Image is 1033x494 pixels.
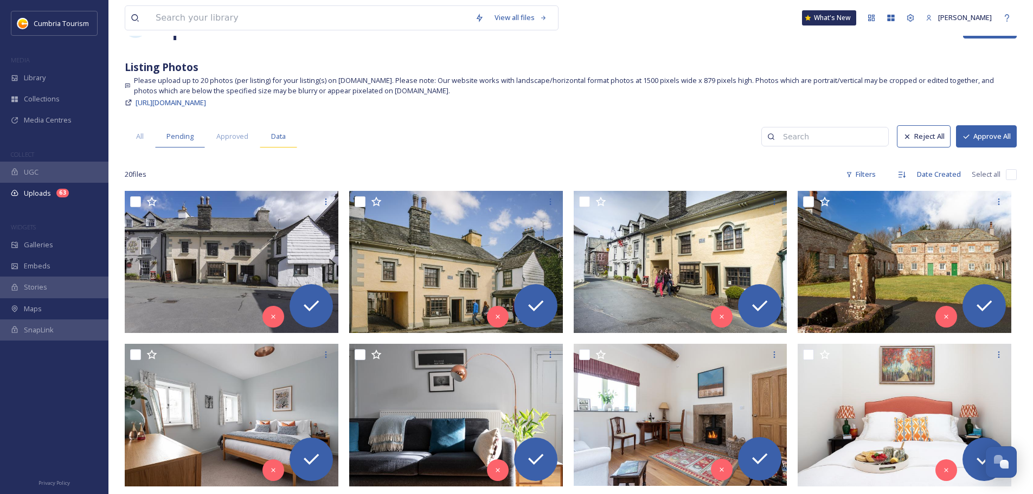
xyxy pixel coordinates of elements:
a: [PERSON_NAME] [920,7,997,28]
img: ext_1756825227.640325_liz.arnell@classic.co.uk-Lowther Castle Cottage (4).jpg [798,190,1011,333]
img: ext_1756825215.108849_liz.arnell@classic.co.uk-Lowther Castle Cottage (3).jpg [125,344,338,486]
span: Collections [24,94,60,104]
span: Select all [972,169,1000,179]
span: Stories [24,282,47,292]
button: Approve All [956,125,1017,147]
button: Reject All [897,125,951,147]
img: ext_1756825209.611531_liz.arnell@classic.co.uk-Lowther Castle Cottage (2).jpg [349,344,563,486]
a: What's New [802,10,856,25]
div: 63 [56,189,69,197]
span: Pending [166,131,194,142]
span: [URL][DOMAIN_NAME] [136,98,206,107]
span: COLLECT [11,150,34,158]
span: Privacy Policy [39,479,70,486]
div: Filters [840,164,881,185]
span: WIDGETS [11,223,36,231]
span: Library [24,73,46,83]
a: [URL][DOMAIN_NAME] [136,96,206,109]
span: Approved [216,131,248,142]
span: MEDIA [11,56,30,64]
button: Open Chat [985,446,1017,478]
img: ext_1756825197.604048_liz.arnell@classic.co.uk-The Haven (1).jpg [574,344,787,486]
img: ext_1756997016.404308_Charlotte.Hancock@nationaltrust.org.uk-1241394.jpg [574,191,787,333]
span: Galleries [24,240,53,250]
span: UGC [24,167,39,177]
span: Maps [24,304,42,314]
span: Data [271,131,286,142]
img: ext_1756997097.380122_Charlotte.Hancock@nationaltrust.org.uk-Tabitha Twitchit's 1142975 ©National... [125,191,338,333]
img: ext_1756997016.401624_Charlotte.Hancock@nationaltrust.org.uk-1305266.jpg [349,190,563,333]
span: Embeds [24,261,50,271]
img: images.jpg [17,18,28,29]
span: All [136,131,144,142]
input: Search your library [150,6,470,30]
a: View all files [489,7,553,28]
span: [PERSON_NAME] [938,12,992,22]
div: Date Created [912,164,966,185]
span: Please upload up to 20 photos (per listing) for your listing(s) on [DOMAIN_NAME]. Please note: Ou... [134,75,1017,96]
img: ext_1756825193.509555_liz.arnell@classic.co.uk-The Haven (6).jpg [798,344,1011,486]
span: SnapLink [24,325,54,335]
input: Search [778,126,883,147]
strong: Listing Photos [125,60,198,74]
a: Privacy Policy [39,476,70,489]
span: Media Centres [24,115,72,125]
span: 20 file s [125,169,146,179]
span: Cumbria Tourism [34,18,89,28]
span: Uploads [24,188,51,198]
